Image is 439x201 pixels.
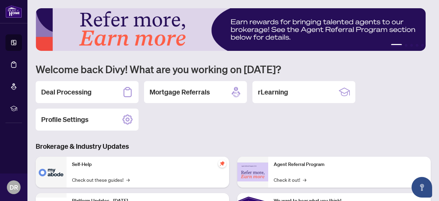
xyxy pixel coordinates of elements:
p: Agent Referral Program [274,161,425,168]
button: 5 [421,44,424,47]
button: 1 [391,44,402,47]
button: 4 [416,44,418,47]
img: Agent Referral Program [237,163,268,181]
h2: Mortgage Referrals [150,87,210,97]
button: Open asap [412,177,432,198]
h2: rLearning [258,87,288,97]
a: Check it out!→ [274,176,306,183]
h3: Brokerage & Industry Updates [36,142,431,151]
button: 3 [410,44,413,47]
span: → [126,176,130,183]
img: Self-Help [36,157,67,188]
h2: Profile Settings [41,115,88,124]
span: DR [10,182,18,192]
h1: Welcome back Divy! What are you working on [DATE]? [36,63,431,76]
span: pushpin [218,159,226,168]
img: Slide 0 [36,8,426,51]
button: 2 [405,44,407,47]
span: → [303,176,306,183]
a: Check out these guides!→ [72,176,130,183]
h2: Deal Processing [41,87,92,97]
p: Self-Help [72,161,224,168]
img: logo [5,5,22,18]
